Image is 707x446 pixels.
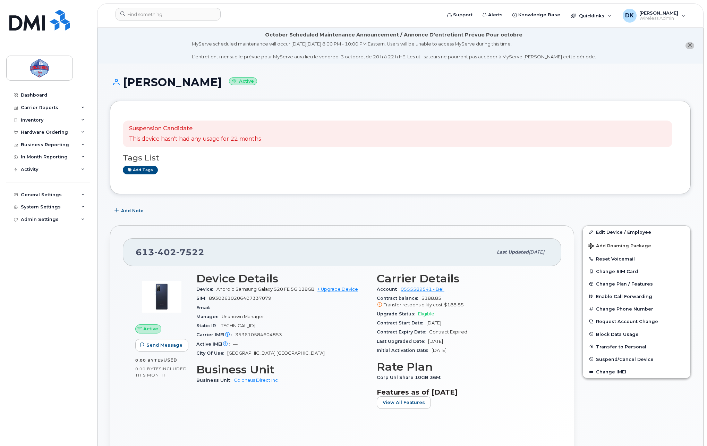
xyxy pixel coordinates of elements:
[110,205,150,217] button: Add Note
[444,302,464,307] span: $188.85
[233,341,238,347] span: —
[383,399,425,406] span: View All Features
[135,339,188,352] button: Send Message
[583,226,690,238] a: Edit Device / Employee
[196,296,209,301] span: SIM
[196,323,220,328] span: Static IP
[583,328,690,340] button: Block Data Usage
[129,125,261,133] p: Suspension Candidate
[377,296,549,308] span: $188.85
[377,388,549,396] h3: Features as of [DATE]
[123,166,158,174] a: Add tags
[428,339,443,344] span: [DATE]
[227,350,325,356] span: [GEOGRAPHIC_DATA] [GEOGRAPHIC_DATA]
[110,76,691,88] h1: [PERSON_NAME]
[432,348,446,353] span: [DATE]
[529,249,544,255] span: [DATE]
[596,356,654,362] span: Suspend/Cancel Device
[583,340,690,353] button: Transfer to Personal
[222,314,264,319] span: Unknown Manager
[196,378,234,383] span: Business Unit
[384,302,443,307] span: Transfer responsibility cost
[583,238,690,253] button: Add Roaming Package
[583,265,690,278] button: Change SIM Card
[220,323,255,328] span: [TECHNICAL_ID]
[196,287,216,292] span: Device
[234,378,278,383] a: Coldhaus Direct Inc
[196,332,235,337] span: Carrier IMEI
[377,296,421,301] span: Contract balance
[596,281,653,287] span: Change Plan / Features
[583,315,690,328] button: Request Account Change
[377,396,431,409] button: View All Features
[209,296,271,301] span: 89302610206407337079
[176,247,204,257] span: 7522
[583,290,690,303] button: Enable Call Forwarding
[216,287,315,292] span: Android Samsung Galaxy S20 FE 5G 128GB
[377,361,549,373] h3: Rate Plan
[497,249,529,255] span: Last updated
[143,325,158,332] span: Active
[377,348,432,353] span: Initial Activation Date
[196,305,213,310] span: Email
[135,358,163,363] span: 0.00 Bytes
[196,314,222,319] span: Manager
[196,350,227,356] span: City Of Use
[377,272,549,285] h3: Carrier Details
[141,276,182,317] img: image20231002-3703462-zm6wmn.jpeg
[583,278,690,290] button: Change Plan / Features
[317,287,358,292] a: + Upgrade Device
[265,31,522,39] div: October Scheduled Maintenance Announcement / Annonce D'entretient Prévue Pour octobre
[583,365,690,378] button: Change IMEI
[163,357,177,363] span: used
[596,294,652,299] span: Enable Call Forwarding
[426,320,441,325] span: [DATE]
[377,375,444,380] span: Corp Unl Share 10GB 36M
[377,339,428,344] span: Last Upgraded Date
[192,41,596,60] div: MyServe scheduled maintenance will occur [DATE][DATE] 8:00 PM - 10:00 PM Eastern. Users will be u...
[377,311,418,316] span: Upgrade Status
[685,42,694,49] button: close notification
[377,329,429,334] span: Contract Expiry Date
[583,303,690,315] button: Change Phone Number
[196,272,368,285] h3: Device Details
[401,287,444,292] a: 0555589541 - Bell
[123,154,678,162] h3: Tags List
[235,332,282,337] span: 353610584604853
[418,311,434,316] span: Eligible
[213,305,218,310] span: —
[121,207,144,214] span: Add Note
[588,243,651,250] span: Add Roaming Package
[196,341,233,347] span: Active IMEI
[229,77,257,85] small: Active
[196,363,368,376] h3: Business Unit
[583,353,690,365] button: Suspend/Cancel Device
[429,329,467,334] span: Contract Expired
[154,247,176,257] span: 402
[135,366,162,371] span: 0.00 Bytes
[377,287,401,292] span: Account
[583,253,690,265] button: Reset Voicemail
[129,135,261,143] p: This device hasn't had any usage for 22 months
[136,247,204,257] span: 613
[377,320,426,325] span: Contract Start Date
[146,342,182,348] span: Send Message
